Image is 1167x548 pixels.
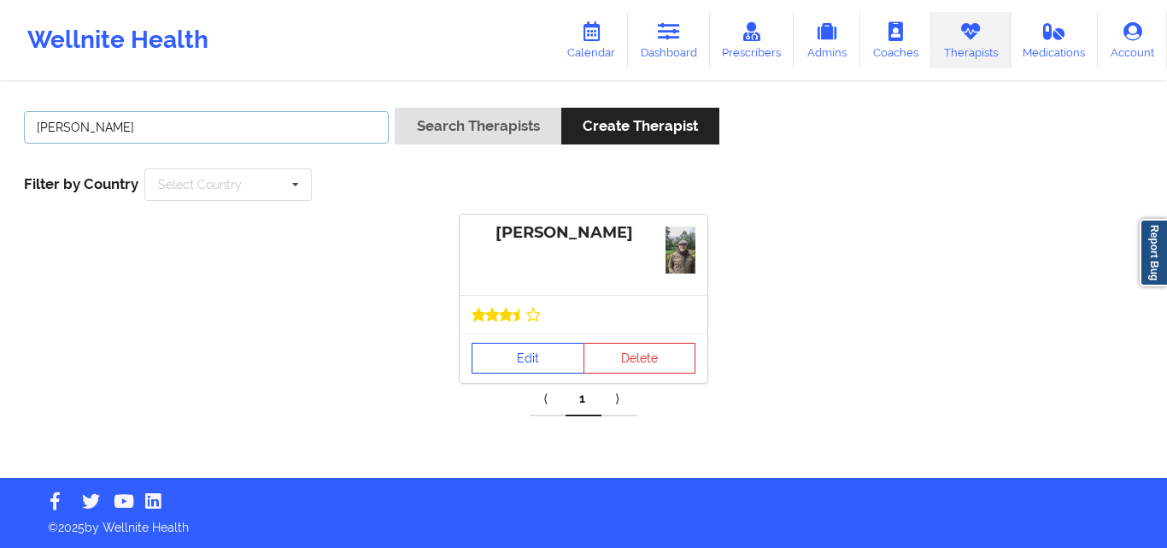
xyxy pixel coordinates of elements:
[472,223,695,243] div: [PERSON_NAME]
[395,108,560,144] button: Search Therapists
[931,12,1011,68] a: Therapists
[554,12,628,68] a: Calendar
[1140,219,1167,286] a: Report Bug
[472,343,584,374] a: Edit
[561,108,719,144] button: Create Therapist
[710,12,795,68] a: Prescribers
[36,507,1131,536] p: © 2025 by Wellnite Health
[794,12,860,68] a: Admins
[666,227,695,274] img: IMG_0888.jpg
[628,12,710,68] a: Dashboard
[24,111,389,144] input: Search Keywords
[601,382,637,416] a: Next item
[860,12,931,68] a: Coaches
[583,343,696,374] button: Delete
[158,179,242,191] div: Select Country
[24,175,138,192] span: Filter by Country
[530,382,637,416] div: Pagination Navigation
[1011,12,1099,68] a: Medications
[566,382,601,416] a: 1
[1098,12,1167,68] a: Account
[530,382,566,416] a: Previous item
